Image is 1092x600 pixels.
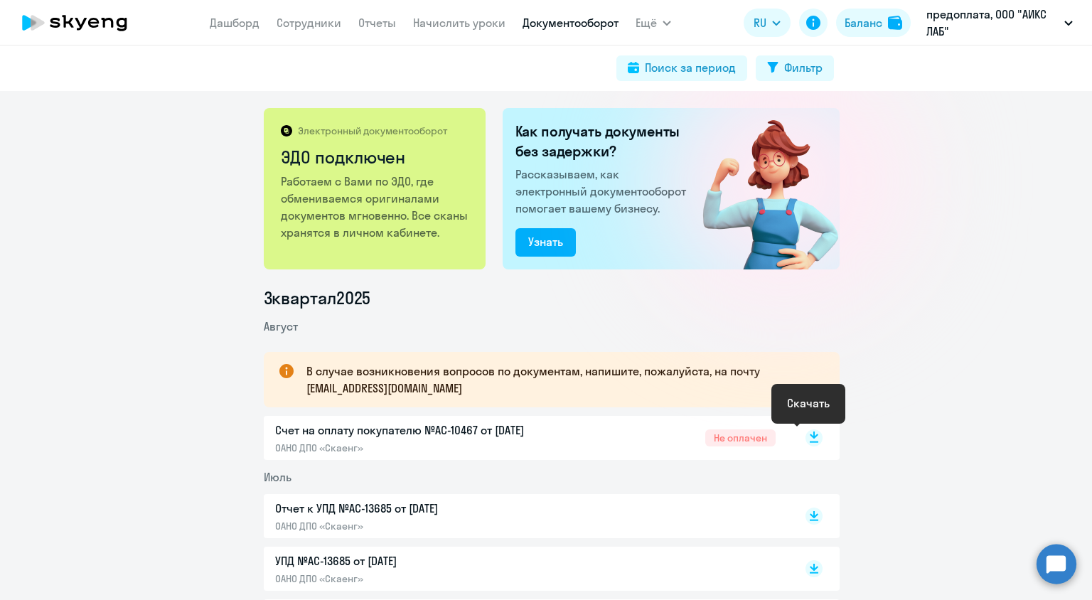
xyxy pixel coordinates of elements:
[528,233,563,250] div: Узнать
[515,122,692,161] h2: Как получать документы без задержки?
[277,16,341,30] a: Сотрудники
[358,16,396,30] a: Отчеты
[680,108,840,269] img: connected
[264,470,291,484] span: Июль
[275,441,574,454] p: ОАНО ДПО «Скаенг»
[515,166,692,217] p: Рассказываем, как электронный документооборот помогает вашему бизнесу.
[264,286,840,309] li: 3 квартал 2025
[275,572,574,585] p: ОАНО ДПО «Скаенг»
[275,422,574,439] p: Счет на оплату покупателю №AC-10467 от [DATE]
[705,429,776,446] span: Не оплачен
[888,16,902,30] img: balance
[645,59,736,76] div: Поиск за период
[784,59,823,76] div: Фильтр
[298,124,447,137] p: Электронный документооборот
[744,9,791,37] button: RU
[636,9,671,37] button: Ещё
[926,6,1059,40] p: предоплата, ООО "АИКС ЛАБ"
[636,14,657,31] span: Ещё
[756,55,834,81] button: Фильтр
[275,552,776,585] a: УПД №AC-13685 от [DATE]ОАНО ДПО «Скаенг»
[281,146,471,168] h2: ЭДО подключен
[845,14,882,31] div: Баланс
[515,228,576,257] button: Узнать
[919,6,1080,40] button: предоплата, ООО "АИКС ЛАБ"
[275,552,574,569] p: УПД №AC-13685 от [DATE]
[275,520,574,532] p: ОАНО ДПО «Скаенг»
[264,319,298,333] span: Август
[210,16,259,30] a: Дашборд
[836,9,911,37] button: Балансbalance
[523,16,619,30] a: Документооборот
[275,422,776,454] a: Счет на оплату покупателю №AC-10467 от [DATE]ОАНО ДПО «Скаенг»Не оплачен
[275,500,574,517] p: Отчет к УПД №AC-13685 от [DATE]
[281,173,471,241] p: Работаем с Вами по ЭДО, где обмениваемся оригиналами документов мгновенно. Все сканы хранятся в л...
[275,500,776,532] a: Отчет к УПД №AC-13685 от [DATE]ОАНО ДПО «Скаенг»
[306,363,814,397] p: В случае возникновения вопросов по документам, напишите, пожалуйста, на почту [EMAIL_ADDRESS][DOM...
[616,55,747,81] button: Поиск за период
[787,395,830,412] div: Скачать
[413,16,505,30] a: Начислить уроки
[754,14,766,31] span: RU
